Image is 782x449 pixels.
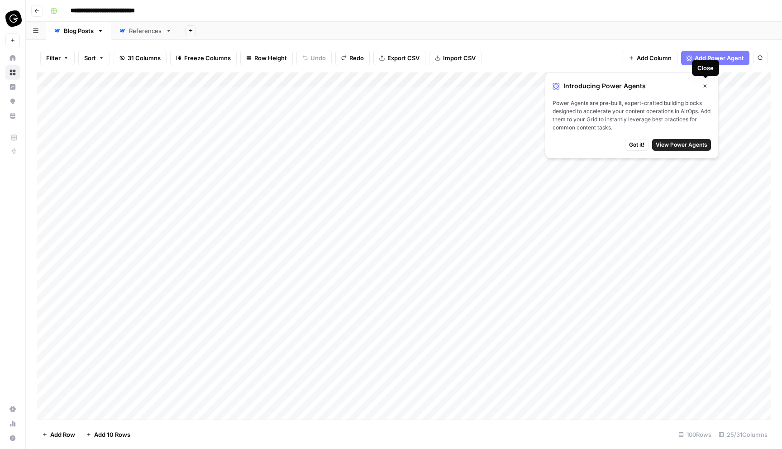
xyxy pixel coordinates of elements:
button: Export CSV [373,51,425,65]
a: Settings [5,402,20,416]
div: 25/31 Columns [715,427,771,442]
button: Sort [78,51,110,65]
button: View Power Agents [652,139,711,151]
button: Add Column [623,51,677,65]
button: Redo [335,51,370,65]
span: Add Column [637,53,672,62]
a: Your Data [5,109,20,123]
span: Freeze Columns [184,53,231,62]
button: Add Power Agent [681,51,749,65]
span: 31 Columns [128,53,161,62]
span: Add 10 Rows [94,430,130,439]
button: Help + Support [5,431,20,445]
a: Opportunities [5,94,20,109]
button: Undo [296,51,332,65]
div: 100 Rows [675,427,715,442]
img: Guru Logo [5,10,22,27]
button: Add 10 Rows [81,427,136,442]
button: Workspace: Guru [5,7,20,30]
button: Add Row [37,427,81,442]
a: Blog Posts [46,22,111,40]
div: Blog Posts [64,26,94,35]
a: Usage [5,416,20,431]
span: Import CSV [443,53,476,62]
div: References [129,26,162,35]
a: Browse [5,65,20,80]
span: Power Agents are pre-built, expert-crafted building blocks designed to accelerate your content op... [553,99,711,132]
a: Insights [5,80,20,94]
span: Sort [84,53,96,62]
button: Filter [40,51,75,65]
a: References [111,22,180,40]
span: Undo [310,53,326,62]
span: Row Height [254,53,287,62]
span: Redo [349,53,364,62]
div: Close [697,63,714,72]
span: Add Power Agent [695,53,744,62]
button: Row Height [240,51,293,65]
a: Home [5,51,20,65]
span: Add Row [50,430,75,439]
button: Got it! [625,139,648,151]
div: Introducing Power Agents [553,80,711,92]
span: View Power Agents [656,141,707,149]
span: Got it! [629,141,644,149]
span: Export CSV [387,53,420,62]
button: Freeze Columns [170,51,237,65]
button: Import CSV [429,51,482,65]
button: 31 Columns [114,51,167,65]
span: Filter [46,53,61,62]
